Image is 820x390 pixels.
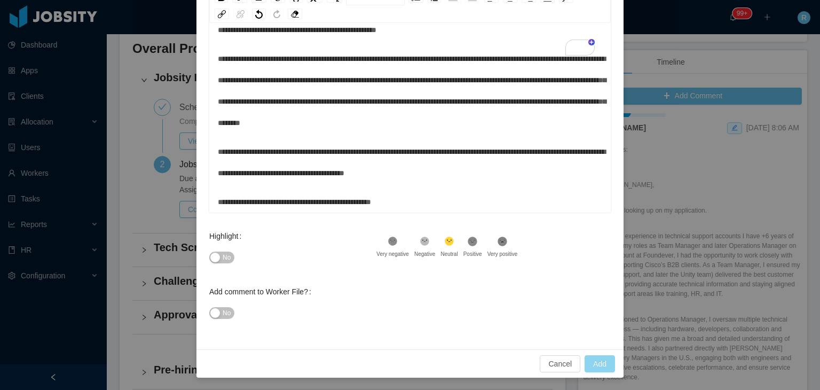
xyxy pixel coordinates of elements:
button: Highlight [209,252,234,263]
span: No [223,308,231,318]
div: Positive [463,250,482,258]
div: Negative [414,250,435,258]
div: Unlink [233,9,248,19]
div: rdw-link-control [212,9,250,19]
button: Add [585,355,615,372]
div: Link [215,9,229,19]
div: Undo [252,9,266,19]
div: Remove [288,9,302,19]
button: Add comment to Worker File? [209,307,234,319]
div: rdw-history-control [250,9,286,19]
div: Very negative [376,250,409,258]
div: Neutral [440,250,458,258]
div: Very positive [487,250,518,258]
label: Highlight [209,232,246,240]
span: No [223,252,231,263]
button: Cancel [540,355,580,372]
div: rdw-remove-control [286,9,304,19]
div: Redo [270,9,283,19]
label: Add comment to Worker File? [209,287,316,296]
